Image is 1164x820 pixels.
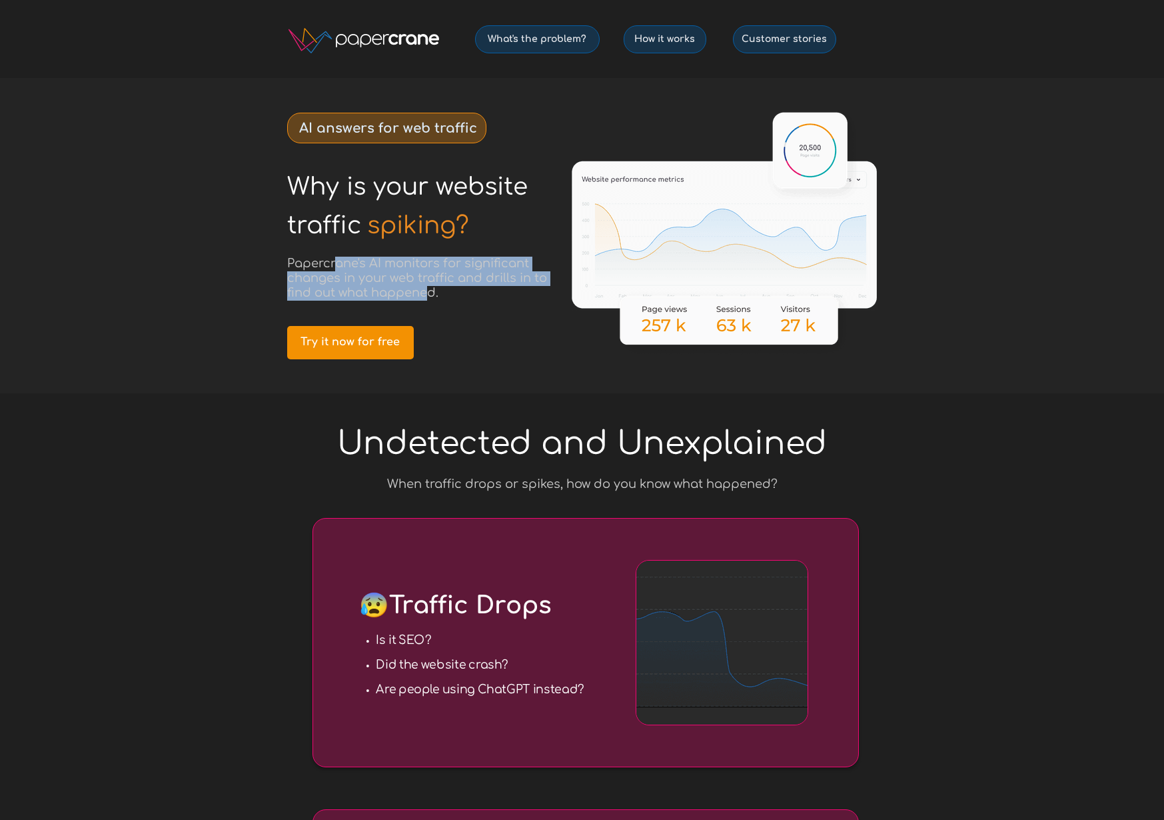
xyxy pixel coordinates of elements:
[387,477,778,491] span: When traffic drops or spikes, how do you know what happened?
[376,683,584,696] strong: Are people using ChatGPT instead?
[359,592,552,619] span: Traffic Drops
[733,25,836,53] a: Customer stories
[475,25,600,53] a: What's the problem?
[734,33,836,45] span: Customer stories
[376,633,431,647] strong: Is it SEO?
[287,257,547,299] span: Papercrane's AI monitors for significant changes in your web traffic and drills in to find out wh...
[337,426,827,461] span: Undetected and Unexplained
[624,25,706,53] a: How it works
[287,173,528,200] span: Why is your website
[299,121,477,136] strong: AI answers for web traffic
[476,33,599,45] span: What's the problem?
[287,326,414,359] a: Try it now for free
[624,33,706,45] span: How it works
[287,212,361,239] span: traffic
[359,592,389,619] span: 😰
[287,336,414,349] span: Try it now for free
[376,658,508,671] strong: Did the website crash?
